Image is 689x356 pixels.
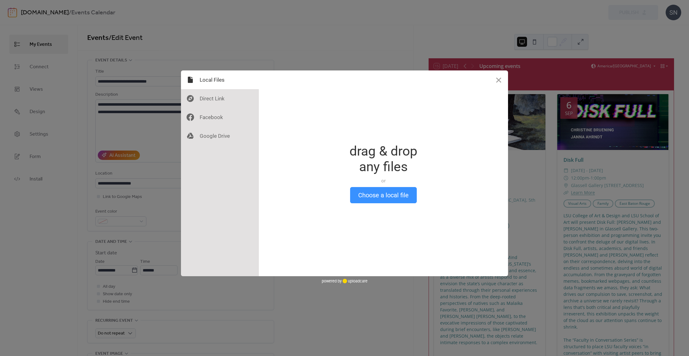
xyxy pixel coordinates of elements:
div: Google Drive [181,127,259,145]
div: or [349,178,417,184]
div: powered by [322,276,368,286]
div: Direct Link [181,89,259,108]
a: uploadcare [342,279,368,283]
div: drag & drop any files [349,143,417,175]
div: Local Files [181,70,259,89]
button: Choose a local file [350,187,417,203]
button: Close [489,70,508,89]
div: Facebook [181,108,259,127]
